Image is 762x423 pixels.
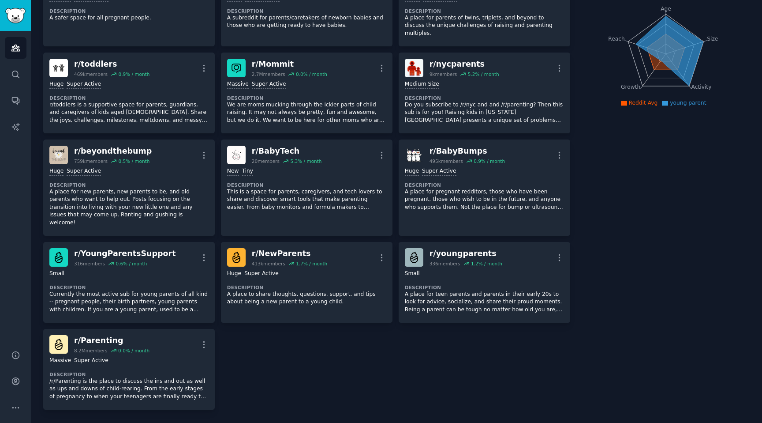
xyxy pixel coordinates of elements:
p: This is a space for parents, caregivers, and tech lovers to share and discover smart tools that m... [227,188,386,211]
p: A subreddit for parents/caretakers of newborn babies and those who are getting ready to have babies. [227,14,386,30]
dt: Description [405,284,564,291]
div: 0.6 % / month [116,261,147,267]
div: Huge [227,270,241,278]
p: A safer space for all pregnant people. [49,14,209,22]
img: BabyBumps [405,146,423,164]
dt: Description [49,371,209,378]
div: Huge [405,167,419,176]
dt: Description [405,8,564,14]
img: Mommit [227,59,246,77]
tspan: Size [707,35,718,42]
img: BabyTech [227,146,246,164]
img: NewParents [227,248,246,267]
div: 336 members [430,261,460,267]
div: r/ BabyBumps [430,146,505,157]
div: 1.7 % / month [296,261,327,267]
div: 316 members [74,261,105,267]
div: 469k members [74,71,108,77]
img: YoungParentsSupport [49,248,68,267]
div: 0.5 % / month [118,158,149,164]
dt: Description [49,182,209,188]
div: 9k members [430,71,457,77]
div: Huge [49,167,63,176]
span: Reddit Avg [629,100,658,106]
div: Massive [227,80,249,89]
div: 0.0 % / month [118,347,149,354]
tspan: Activity [691,84,711,90]
div: 5.3 % / month [291,158,322,164]
a: nycparentsr/nycparents9kmembers5.2% / monthMedium SizeDescriptionDo you subscribe to /r/nyc and a... [399,53,570,133]
img: GummySearch logo [5,8,26,23]
a: toddlersr/toddlers469kmembers0.9% / monthHugeSuper ActiveDescriptionr/toddlers is a supportive sp... [43,53,215,133]
div: 759k members [74,158,108,164]
div: Super Active [422,167,456,176]
a: beyondthebumpr/beyondthebump759kmembers0.5% / monthHugeSuper ActiveDescriptionA place for new par... [43,140,215,236]
a: YoungParentsSupportr/YoungParentsSupport316members0.6% / monthSmallDescriptionCurrently the most ... [43,242,215,323]
div: New [227,167,239,176]
div: 20 members [252,158,280,164]
p: A place for parents of twins, triplets, and beyond to discuss the unique challenges of raising an... [405,14,564,38]
dt: Description [227,182,386,188]
div: 0.9 % / month [474,158,505,164]
span: young parent [670,100,706,106]
p: Currently the most active sub for young parents of all kind -- pregnant people, their birth partn... [49,291,209,314]
div: Tiny [242,167,254,176]
a: NewParentsr/NewParents413kmembers1.7% / monthHugeSuper ActiveDescriptionA place to share thoughts... [221,242,392,323]
p: r/toddlers is a supportive space for parents, guardians, and caregivers of kids aged [DEMOGRAPHIC... [49,101,209,125]
div: 1.2 % / month [471,261,502,267]
img: toddlers [49,59,68,77]
tspan: Growth [621,84,640,90]
div: Super Active [244,270,279,278]
div: Super Active [252,80,286,89]
dt: Description [49,8,209,14]
a: youngparentsr/youngparents336members1.2% / monthSmallDescriptionA place for teen parents and pare... [399,242,570,323]
div: r/ youngparents [430,248,502,259]
div: r/ YoungParentsSupport [74,248,176,259]
tspan: Age [661,6,671,12]
div: 0.9 % / month [118,71,149,77]
a: Parentingr/Parenting8.2Mmembers0.0% / monthMassiveSuper ActiveDescription/r/Parenting is the plac... [43,329,215,410]
div: 2.7M members [252,71,285,77]
div: Super Active [67,80,101,89]
img: beyondthebump [49,146,68,164]
div: 8.2M members [74,347,108,354]
dt: Description [49,284,209,291]
div: r/ Parenting [74,335,149,346]
div: r/ NewParents [252,248,327,259]
a: BabyBumpsr/BabyBumps495kmembers0.9% / monthHugeSuper ActiveDescriptionA place for pregnant reddit... [399,140,570,236]
a: BabyTechr/BabyTech20members5.3% / monthNewTinyDescriptionThis is a space for parents, caregivers,... [221,140,392,236]
img: nycparents [405,59,423,77]
div: Huge [49,80,63,89]
img: youngparents [405,248,423,267]
p: Do you subscribe to /r/nyc and and /r/parenting? Then this sub is for you! Raising kids in [US_ST... [405,101,564,125]
p: A place for teen parents and parents in their early 20s to look for advice, socialize, and share ... [405,291,564,314]
div: r/ Mommit [252,59,327,70]
div: Super Active [67,167,101,176]
div: Small [49,270,64,278]
div: Medium Size [405,80,439,89]
p: A place for new parents, new parents to be, and old parents who want to help out. Posts focusing ... [49,188,209,227]
p: We are moms mucking through the ickier parts of child raising. It may not always be pretty, fun a... [227,101,386,125]
p: A place to share thoughts, questions, support, and tips about being a new parent to a young child. [227,291,386,306]
dt: Description [227,95,386,101]
dt: Description [405,95,564,101]
p: /r/Parenting is the place to discuss the ins and out as well as ups and downs of child-rearing. F... [49,378,209,401]
div: r/ toddlers [74,59,149,70]
div: Super Active [74,357,108,365]
div: r/ BabyTech [252,146,322,157]
a: Mommitr/Mommit2.7Mmembers0.0% / monthMassiveSuper ActiveDescriptionWe are moms mucking through th... [221,53,392,133]
dt: Description [227,8,386,14]
dt: Description [227,284,386,291]
div: Small [405,270,420,278]
div: 495k members [430,158,463,164]
div: 413k members [252,261,285,267]
dt: Description [49,95,209,101]
p: A place for pregnant redditors, those who have been pregnant, those who wish to be in the future,... [405,188,564,211]
img: Parenting [49,335,68,354]
div: 0.0 % / month [296,71,327,77]
div: Massive [49,357,71,365]
dt: Description [405,182,564,188]
div: r/ nycparents [430,59,499,70]
div: 5.2 % / month [468,71,499,77]
div: r/ beyondthebump [74,146,152,157]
